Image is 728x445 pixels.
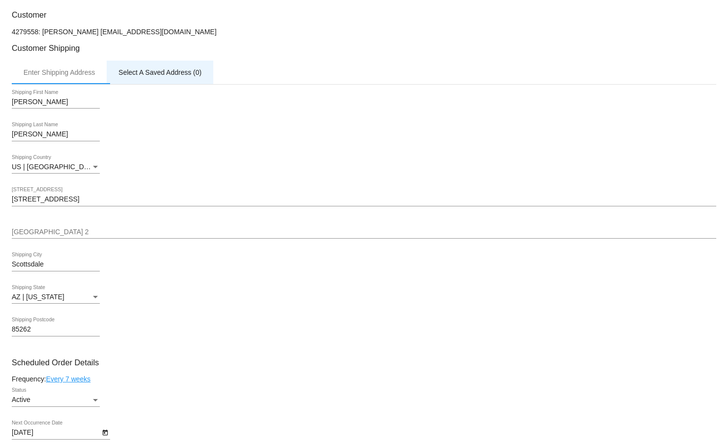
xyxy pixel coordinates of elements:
input: Shipping City [12,261,100,268]
input: Shipping Postcode [12,326,100,334]
div: Select A Saved Address (0) [118,68,202,76]
input: Next Occurrence Date [12,429,100,437]
mat-select: Shipping State [12,293,100,301]
p: 4279558: [PERSON_NAME] [EMAIL_ADDRESS][DOMAIN_NAME] [12,28,716,36]
button: Open calendar [100,427,110,437]
div: Enter Shipping Address [23,68,95,76]
input: Shipping Last Name [12,131,100,138]
input: Shipping Street 1 [12,196,716,203]
h3: Scheduled Order Details [12,358,716,367]
input: Shipping First Name [12,98,100,106]
mat-select: Shipping Country [12,163,100,171]
a: Every 7 weeks [46,375,91,383]
span: US | [GEOGRAPHIC_DATA] [12,163,98,171]
span: AZ | [US_STATE] [12,293,64,301]
span: Active [12,396,30,403]
input: Shipping Street 2 [12,228,716,236]
mat-select: Status [12,396,100,404]
div: Frequency: [12,375,716,383]
h3: Customer [12,10,716,20]
h3: Customer Shipping [12,44,716,53]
